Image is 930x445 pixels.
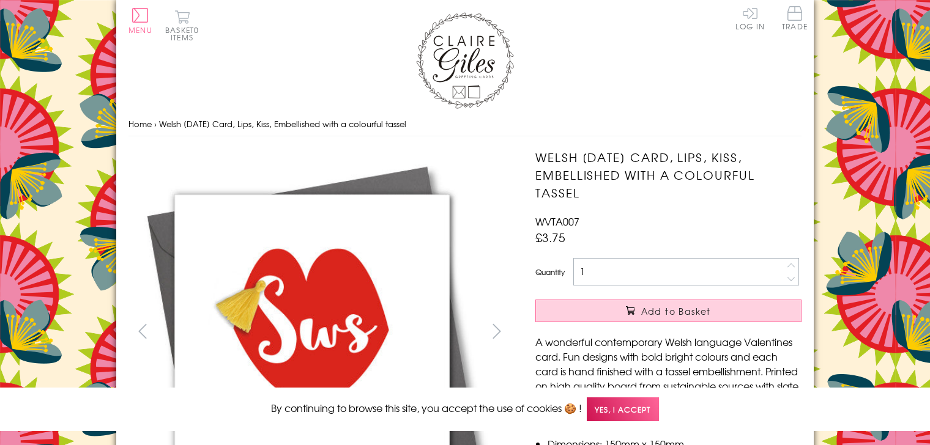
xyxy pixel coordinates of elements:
[128,317,156,345] button: prev
[154,118,157,130] span: ›
[587,397,659,421] span: Yes, I accept
[535,149,802,201] h1: Welsh [DATE] Card, Lips, Kiss, Embellished with a colourful tassel
[483,317,511,345] button: next
[735,6,765,30] a: Log In
[159,118,406,130] span: Welsh [DATE] Card, Lips, Kiss, Embellished with a colourful tassel
[128,8,152,34] button: Menu
[416,12,514,109] img: Claire Giles Greetings Cards
[128,118,152,130] a: Home
[535,300,802,322] button: Add to Basket
[782,6,808,30] span: Trade
[535,334,802,422] p: A wonderful contemporary Welsh language Valentines card. Fun designs with bold bright colours and...
[641,305,711,317] span: Add to Basket
[535,229,565,246] span: £3.75
[535,214,579,229] span: WVTA007
[171,24,199,43] span: 0 items
[128,24,152,35] span: Menu
[165,10,199,41] button: Basket0 items
[782,6,808,32] a: Trade
[535,267,565,278] label: Quantity
[128,112,802,137] nav: breadcrumbs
